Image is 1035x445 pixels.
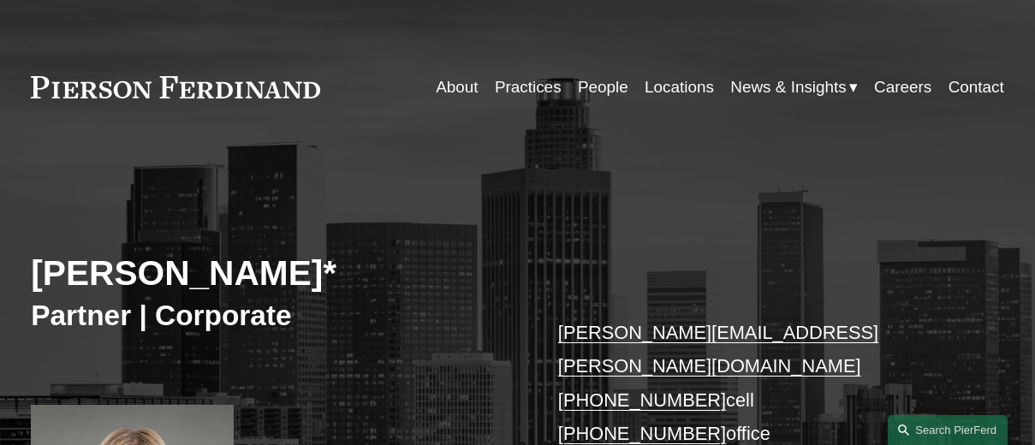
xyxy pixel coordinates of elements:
span: News & Insights [730,73,846,102]
a: Contact [949,71,1004,104]
a: People [578,71,628,104]
a: [PHONE_NUMBER] [558,389,726,411]
a: Locations [645,71,714,104]
h2: [PERSON_NAME]* [31,252,517,294]
a: About [436,71,478,104]
a: Careers [874,71,931,104]
a: Practices [495,71,562,104]
a: [PHONE_NUMBER] [558,423,726,444]
h3: Partner | Corporate [31,298,517,333]
a: [PERSON_NAME][EMAIL_ADDRESS][PERSON_NAME][DOMAIN_NAME] [558,322,878,377]
a: folder dropdown [730,71,857,104]
a: Search this site [888,415,1008,445]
